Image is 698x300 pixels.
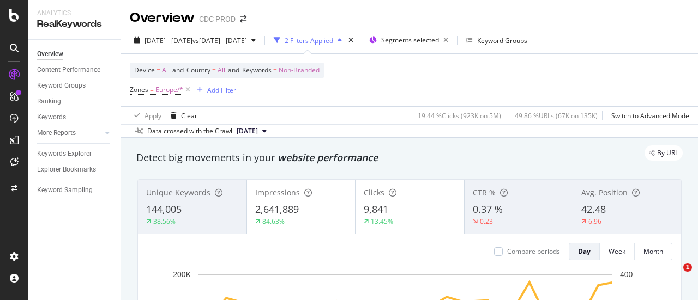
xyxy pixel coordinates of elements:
span: and [172,65,184,75]
button: Week [600,243,635,260]
span: = [157,65,160,75]
a: Content Performance [37,64,113,76]
a: More Reports [37,127,102,139]
div: 84.63% [262,217,285,226]
span: 1 [683,263,692,272]
text: 200K [173,270,191,279]
button: Month [635,243,672,260]
span: Zones [130,85,148,94]
div: Overview [130,9,195,27]
div: 19.44 % Clicks ( 923K on 5M ) [418,111,501,120]
span: = [212,65,216,75]
a: Keywords Explorer [37,148,113,160]
span: Avg. Position [581,187,628,198]
span: Non-Branded [279,63,320,78]
span: Device [134,65,155,75]
div: Clear [181,111,197,120]
div: Data crossed with the Crawl [147,126,232,136]
div: More Reports [37,127,76,139]
div: 13.45% [371,217,393,226]
span: 2,641,889 [255,203,299,216]
div: 38.56% [153,217,176,226]
div: Day [578,247,591,256]
button: Switch to Advanced Mode [607,107,689,124]
span: All [162,63,170,78]
span: Unique Keywords [146,187,210,198]
span: and [228,65,239,75]
div: 49.86 % URLs ( 67K on 135K ) [515,111,598,120]
div: Keyword Sampling [37,185,93,196]
div: Analytics [37,9,112,18]
button: 2 Filters Applied [269,32,346,49]
span: = [150,85,154,94]
a: Overview [37,48,113,60]
div: Keyword Groups [477,36,527,45]
span: CTR % [473,187,496,198]
button: [DATE] [232,125,271,138]
text: 400 [620,270,633,279]
span: 9,841 [364,203,388,216]
span: Country [186,65,210,75]
span: [DATE] - [DATE] [145,36,192,45]
div: Content Performance [37,64,100,76]
button: Day [569,243,600,260]
a: Ranking [37,96,113,107]
div: Keywords [37,112,66,123]
div: Apply [145,111,161,120]
span: Clicks [364,187,384,198]
button: Apply [130,107,161,124]
a: Explorer Bookmarks [37,164,113,175]
iframe: Intercom live chat [661,263,687,289]
span: Impressions [255,187,300,198]
span: By URL [657,150,678,156]
div: Explorer Bookmarks [37,164,96,175]
span: 144,005 [146,203,182,216]
div: Compare periods [507,247,560,256]
span: All [218,63,225,78]
div: Week [609,247,625,256]
div: Month [643,247,663,256]
button: Segments selected [365,32,453,49]
button: Add Filter [192,83,236,96]
div: RealKeywords [37,18,112,30]
div: 0.23 [480,217,493,226]
div: 6.96 [588,217,601,226]
div: Switch to Advanced Mode [611,111,689,120]
button: Keyword Groups [462,32,532,49]
div: arrow-right-arrow-left [240,15,246,23]
span: Europe/* [155,82,183,97]
a: Keyword Sampling [37,185,113,196]
div: CDC PROD [199,14,236,25]
div: 2 Filters Applied [285,36,333,45]
button: Clear [166,107,197,124]
span: 2025 Aug. 29th [237,126,258,136]
div: Ranking [37,96,61,107]
span: vs [DATE] - [DATE] [192,36,247,45]
span: = [273,65,277,75]
a: Keywords [37,112,113,123]
a: Keyword Groups [37,80,113,91]
span: Segments selected [381,35,439,45]
span: Keywords [242,65,272,75]
div: Add Filter [207,85,236,95]
div: Overview [37,48,63,60]
span: 0.37 % [473,203,503,216]
div: times [346,35,356,46]
div: Keywords Explorer [37,148,92,160]
div: legacy label [645,145,683,161]
span: 42.48 [581,203,606,216]
button: [DATE] - [DATE]vs[DATE] - [DATE] [130,32,260,49]
div: Keyword Groups [37,80,86,91]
